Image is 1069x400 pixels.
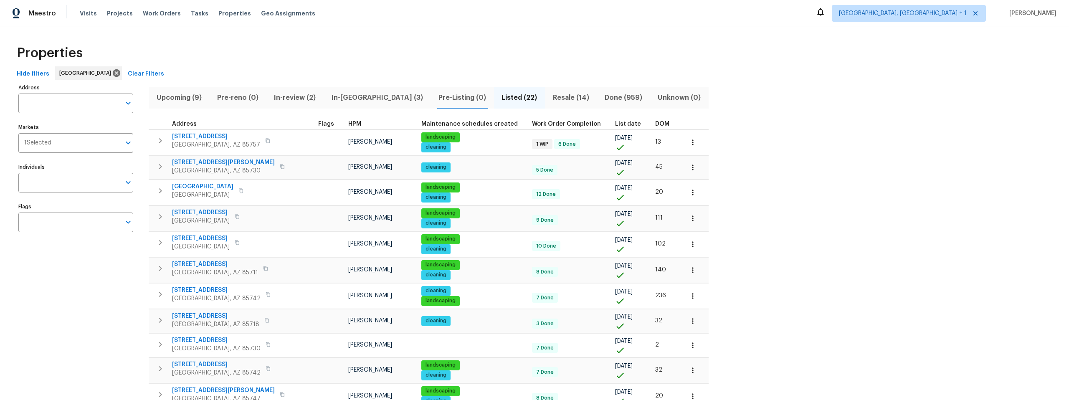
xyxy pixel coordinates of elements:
span: [GEOGRAPHIC_DATA], [GEOGRAPHIC_DATA] + 1 [839,9,967,18]
span: 12 Done [533,191,559,198]
span: [GEOGRAPHIC_DATA], AZ 85730 [172,344,261,353]
span: DOM [655,121,669,127]
label: Individuals [18,165,133,170]
span: [GEOGRAPHIC_DATA], AZ 85742 [172,294,261,303]
span: Pre-Listing (0) [436,92,489,104]
span: [GEOGRAPHIC_DATA] [172,243,230,251]
span: cleaning [422,372,450,379]
button: Open [122,97,134,109]
span: Flags [318,121,334,127]
span: [GEOGRAPHIC_DATA], AZ 85718 [172,320,259,329]
button: Clear Filters [124,66,167,82]
span: 10 Done [533,243,560,250]
span: 7 Done [533,294,557,301]
span: 140 [655,267,666,273]
span: 32 [655,318,662,324]
span: Listed (22) [499,92,540,104]
span: [STREET_ADDRESS] [172,234,230,243]
span: [PERSON_NAME] [348,367,392,373]
span: 32 [655,367,662,373]
span: Maintenance schedules created [421,121,518,127]
button: Hide filters [13,66,53,82]
span: 2 [655,342,659,348]
span: [DATE] [615,135,633,141]
span: 1 WIP [533,141,552,148]
span: cleaning [422,144,450,151]
span: landscaping [422,184,459,191]
span: [DATE] [615,263,633,269]
span: 9 Done [533,217,557,224]
span: [DATE] [615,314,633,320]
button: Open [122,216,134,228]
span: [GEOGRAPHIC_DATA], AZ 85757 [172,141,260,149]
span: landscaping [422,134,459,141]
span: Hide filters [17,69,49,79]
span: Work Orders [143,9,181,18]
span: cleaning [422,164,450,171]
span: 236 [655,293,666,299]
span: 7 Done [533,369,557,376]
span: [STREET_ADDRESS] [172,312,259,320]
span: Address [172,121,197,127]
span: [DATE] [615,237,633,243]
span: [PERSON_NAME] [348,267,392,273]
span: [STREET_ADDRESS][PERSON_NAME] [172,158,275,167]
span: HPM [348,121,361,127]
span: landscaping [422,362,459,369]
span: [STREET_ADDRESS] [172,286,261,294]
span: [DATE] [615,363,633,369]
span: Visits [80,9,97,18]
span: Resale (14) [550,92,592,104]
span: 5 Done [533,167,557,174]
span: cleaning [422,194,450,201]
button: Open [122,177,134,188]
span: [DATE] [615,289,633,295]
span: cleaning [422,246,450,253]
span: 20 [655,393,663,399]
label: Flags [18,204,133,209]
span: [STREET_ADDRESS] [172,360,261,369]
span: [PERSON_NAME] [348,293,392,299]
span: [DATE] [615,185,633,191]
span: [GEOGRAPHIC_DATA], AZ 85711 [172,268,258,277]
span: Clear Filters [128,69,164,79]
span: landscaping [422,261,459,268]
label: Markets [18,125,133,130]
span: [DATE] [615,160,633,166]
span: [STREET_ADDRESS] [172,260,258,268]
span: 13 [655,139,661,145]
span: [GEOGRAPHIC_DATA] [172,191,233,199]
span: cleaning [422,317,450,324]
span: [GEOGRAPHIC_DATA] [59,69,114,77]
span: Maestro [28,9,56,18]
span: 8 Done [533,268,557,276]
label: Address [18,85,133,90]
span: List date [615,121,641,127]
span: Properties [218,9,251,18]
span: [GEOGRAPHIC_DATA] [172,217,230,225]
span: [PERSON_NAME] [348,215,392,221]
span: Upcoming (9) [154,92,204,104]
span: In-[GEOGRAPHIC_DATA] (3) [329,92,426,104]
span: [STREET_ADDRESS] [172,132,260,141]
span: [PERSON_NAME] [348,393,392,399]
span: [DATE] [615,389,633,395]
span: Properties [17,49,83,57]
div: [GEOGRAPHIC_DATA] [55,66,122,80]
span: In-review (2) [271,92,319,104]
span: [PERSON_NAME] [1006,9,1056,18]
span: 45 [655,164,663,170]
span: landscaping [422,235,459,243]
span: cleaning [422,271,450,278]
span: Pre-reno (0) [214,92,261,104]
span: cleaning [422,220,450,227]
span: landscaping [422,297,459,304]
span: [GEOGRAPHIC_DATA], AZ 85742 [172,369,261,377]
button: Open [122,137,134,149]
span: cleaning [422,287,450,294]
span: [DATE] [615,211,633,217]
span: Tasks [191,10,208,16]
span: [PERSON_NAME] [348,241,392,247]
span: [STREET_ADDRESS][PERSON_NAME] [172,386,275,395]
span: [DATE] [615,338,633,344]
